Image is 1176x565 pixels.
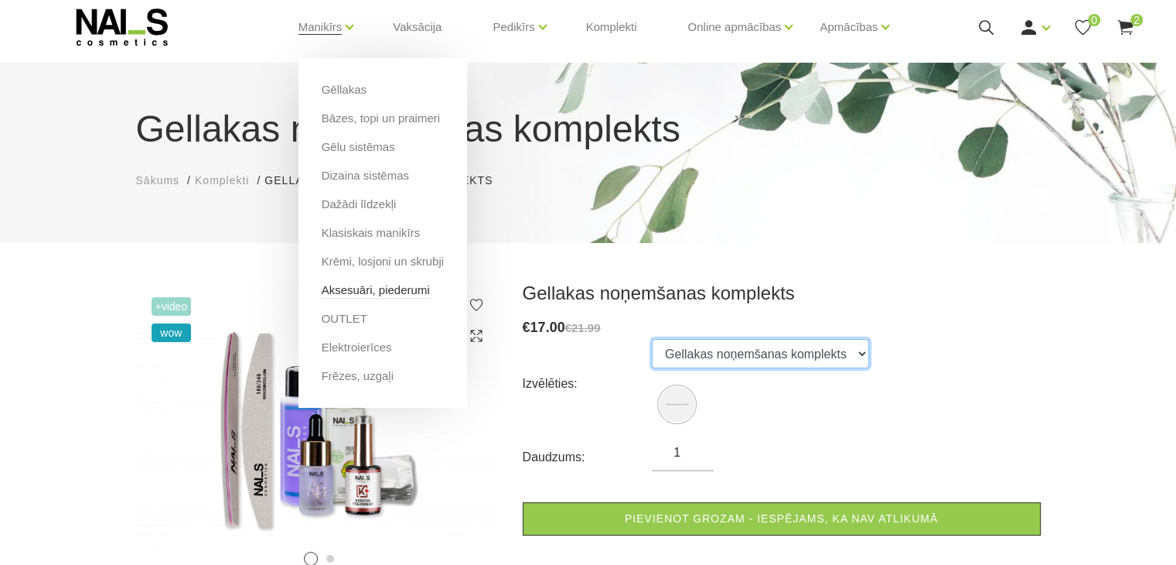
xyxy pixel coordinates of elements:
a: 0 [1073,18,1092,37]
span: 2 [1130,14,1143,26]
span: € [523,320,530,335]
a: Klasiskais manikīrs [322,224,421,241]
span: wow [152,324,192,342]
label: Nav atlikumā [660,387,694,422]
a: Elektroierīces [322,339,392,356]
span: Sākums [136,174,180,187]
a: Bāzes, topi un praimeri [322,110,440,127]
span: Komplekti [195,174,249,187]
span: 0 [1088,14,1100,26]
a: Gēlu sistēmas [322,139,395,156]
a: Sākums [136,173,180,189]
a: Gēllakas [322,81,366,98]
li: Gellakas noņemšanas komplekts [264,173,508,189]
a: Dažādi līdzekļi [322,196,397,213]
a: 2 [1116,18,1135,37]
a: OUTLET [322,310,367,327]
a: Dizaina sistēmas [322,167,409,184]
img: Gellakas noņemšanas komplekts [660,387,694,422]
div: Izvēlēties: [523,372,653,396]
h1: Gellakas noņemšanas komplekts [136,101,1041,157]
a: Komplekti [195,173,249,189]
a: Krēmi, losjoni un skrubji [322,253,444,270]
span: +Video [152,297,192,316]
span: 17.00 [530,320,565,335]
a: Frēzes, uzgaļi [322,368,394,385]
button: 2 of 2 [326,555,334,563]
div: Daudzums: [523,445,653,470]
a: Aksesuāri, piederumi [322,282,430,299]
h3: Gellakas noņemšanas komplekts [523,282,1041,305]
a: Pievienot grozam [523,502,1041,536]
s: €21.99 [565,321,601,334]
